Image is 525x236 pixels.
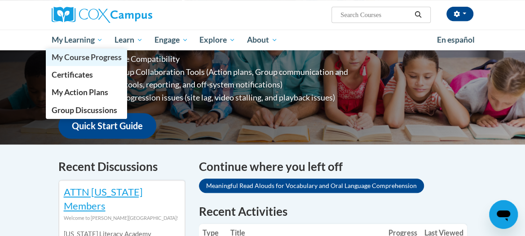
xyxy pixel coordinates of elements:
span: Learn [115,35,143,45]
h1: Recent Activities [199,203,467,219]
div: Welcome to [PERSON_NAME][GEOGRAPHIC_DATA]! [64,213,180,223]
span: My Learning [51,35,103,45]
span: En español [437,35,475,44]
button: Search [411,9,425,20]
h4: Continue where you left off [199,158,467,175]
a: ATTN [US_STATE] Members [64,186,143,212]
a: Certificates [46,66,128,83]
span: My Course Progress [51,52,121,62]
input: Search Courses [340,9,411,20]
a: Group Discussions [46,101,128,119]
h4: Recent Discussions [58,158,185,175]
a: Meaningful Read Alouds for Vocabulary and Oral Language Comprehension [199,179,424,193]
a: En español [431,31,481,49]
a: My Learning [46,30,109,50]
a: Learn [109,30,149,50]
span: Group Discussions [51,105,117,115]
span: Engage [154,35,188,45]
li: Diminished progression issues (site lag, video stalling, and playback issues) [76,91,384,104]
span: Certificates [51,70,93,79]
li: Greater Device Compatibility [76,52,384,66]
a: Engage [149,30,194,50]
a: My Course Progress [46,48,128,66]
span: Explore [199,35,235,45]
a: Explore [194,30,241,50]
div: Main menu [45,30,481,50]
span: My Action Plans [51,87,108,97]
a: About [241,30,283,50]
a: My Action Plans [46,83,128,101]
span: About [247,35,278,45]
a: Quick Start Guide [58,113,156,139]
button: Account Settings [446,7,473,21]
img: Cox Campus [52,7,152,23]
iframe: Button to launch messaging window [489,200,518,229]
li: Enhanced Group Collaboration Tools (Action plans, Group communication and collaboration tools, re... [76,66,384,92]
a: Cox Campus [52,7,183,23]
